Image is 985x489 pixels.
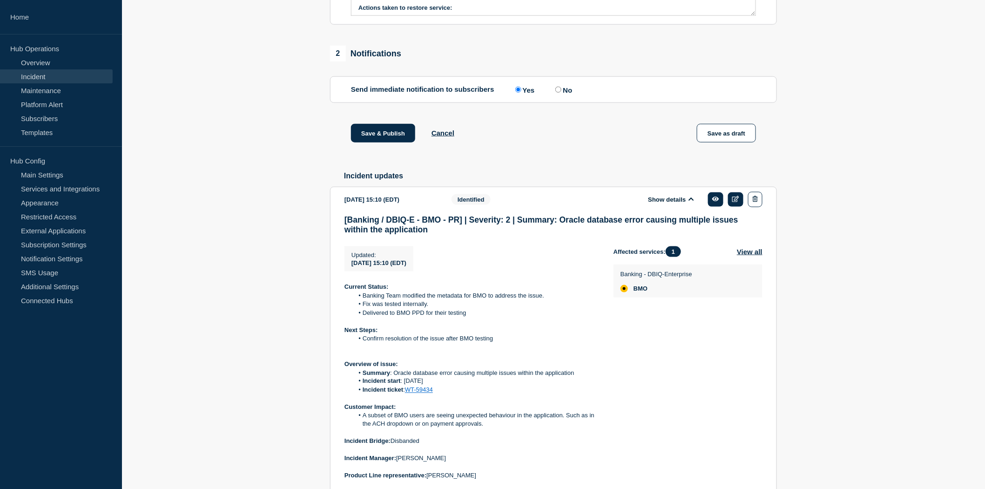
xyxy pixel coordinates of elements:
strong: Product Line representative: [344,472,426,479]
button: Save as draft [697,124,756,143]
span: BMO [634,285,648,292]
strong: Incident ticket [363,387,403,394]
button: View all [737,246,762,257]
li: Banking Team modified the metadata for BMO to address the issue. [354,292,599,300]
h2: Incident updates [344,172,777,180]
li: A subset of BMO users are seeing unexpected behaviour in the application. Such as in the ACH drop... [354,412,599,429]
p: Send immediate notification to subscribers [351,85,494,94]
input: No [555,87,561,93]
li: : Oracle database error causing multiple issues within the application [354,369,599,377]
span: Identified [452,194,491,205]
strong: Next Steps: [344,326,378,333]
span: 2 [330,46,346,61]
div: [DATE] 15:10 (EDT) [344,192,438,207]
button: Show details [645,196,696,204]
li: : [354,386,599,394]
strong: Incident Bridge: [344,438,391,445]
strong: Overview of issue: [344,360,398,367]
div: Send immediate notification to subscribers [351,85,756,94]
strong: Actions taken to restore service: [358,4,452,11]
strong: Current Status: [344,283,389,290]
span: [DATE] 15:10 (EDT) [351,259,406,266]
span: Affected services: [614,246,686,257]
span: 1 [666,246,681,257]
li: Delivered to BMO PPD for their testing [354,309,599,317]
button: Save & Publish [351,124,415,143]
div: affected [621,285,628,292]
p: Banking - DBIQ-Enterprise [621,271,692,278]
button: Cancel [432,129,454,137]
li: Fix was tested internally. [354,300,599,308]
li: Confirm resolution of the issue after BMO testing [354,334,599,343]
label: No [553,85,572,94]
p: Updated : [351,251,406,258]
strong: Customer Impact: [344,404,396,411]
li: : [DATE] [354,377,599,386]
p: [PERSON_NAME] [344,455,599,463]
div: Notifications [330,46,401,61]
input: Yes [515,87,521,93]
p: [PERSON_NAME] [344,472,599,480]
a: WT-59434 [405,387,433,394]
strong: Incident start [363,378,401,385]
strong: Summary [363,369,390,376]
p: Disbanded [344,437,599,446]
label: Yes [513,85,535,94]
strong: Incident Manager: [344,455,396,462]
h3: [Banking / DBIQ-E - BMO - PR] | Severity: 2 | Summary: Oracle database error causing multiple iss... [344,215,762,235]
